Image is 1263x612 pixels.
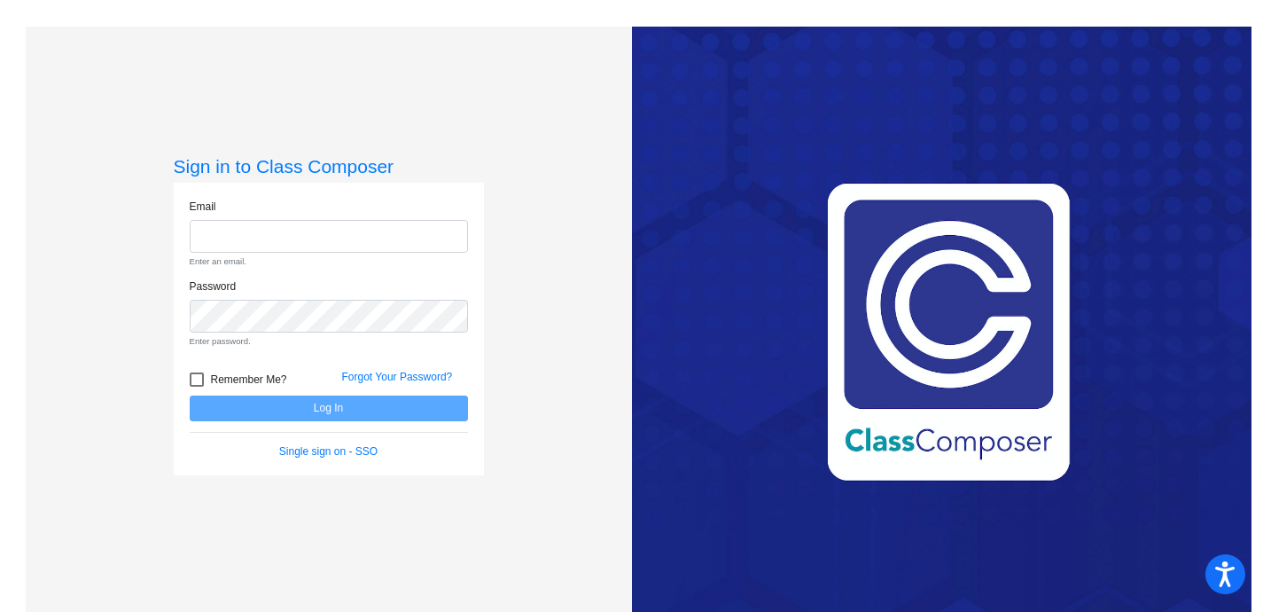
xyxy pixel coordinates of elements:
button: Log In [190,396,468,421]
h3: Sign in to Class Composer [174,155,484,177]
a: Single sign on - SSO [279,445,378,458]
small: Enter password. [190,335,468,348]
label: Email [190,199,216,215]
a: Forgot Your Password? [342,371,453,383]
small: Enter an email. [190,255,468,268]
label: Password [190,279,237,294]
span: Remember Me? [211,369,287,390]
